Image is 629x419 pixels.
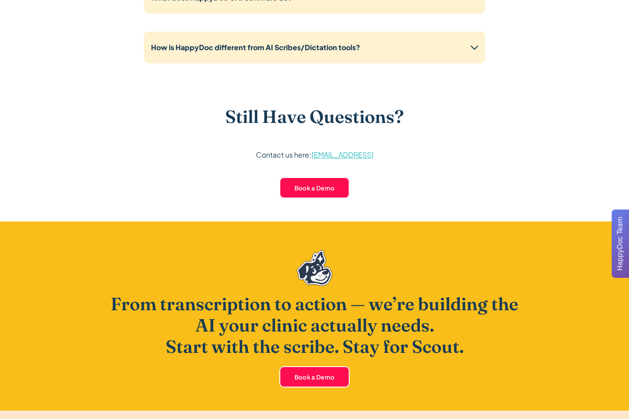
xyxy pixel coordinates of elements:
a: [EMAIL_ADDRESS] [311,150,374,159]
strong: How is HappyDoc different from AI Scribes/Dictation tools? [151,43,360,52]
h3: Still Have Questions? [225,106,404,127]
p: Contact us here: [256,149,374,161]
h2: From transcription to action — we’re building the AI your clinic actually needs. Start with the s... [101,293,528,357]
a: Book a Demo [279,177,350,198]
a: Book a Demo [279,366,350,387]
